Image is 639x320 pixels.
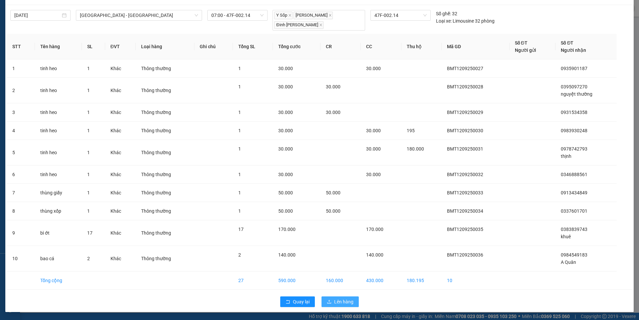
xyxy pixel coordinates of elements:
td: tinh heo [35,103,82,122]
span: Đắk Lắk - Phú Yên [80,10,198,20]
span: BMT1209250030 [447,128,483,133]
td: Thông thường [136,59,194,78]
span: 30.000 [326,84,340,89]
td: tinh heo [35,140,82,165]
td: 430.000 [361,271,401,290]
th: Tổng cước [273,34,320,59]
span: 140.000 [366,252,383,258]
td: 4 [7,122,35,140]
span: 0346888561 [561,172,587,177]
span: 30.000 [366,128,381,133]
span: 1 [87,128,90,133]
span: 0984549183 [561,252,587,258]
span: close [288,14,292,17]
th: CC [361,34,401,59]
span: 2 [87,256,90,261]
span: 30.000 [366,146,381,152]
span: 47F-002.14 [374,10,426,20]
td: Khác [105,165,136,184]
span: 0337601701 [561,208,587,214]
span: 1 [87,110,90,115]
span: 140.000 [278,252,296,258]
span: BMT1209250027 [447,66,483,71]
td: 5 [7,140,35,165]
span: upload [327,299,331,305]
td: Thông thường [136,78,194,103]
input: 12/09/2025 [14,12,61,19]
span: 50.000 [278,190,293,195]
span: down [194,13,198,17]
td: Khác [105,246,136,271]
span: 50.000 [278,208,293,214]
span: BMT1209250033 [447,190,483,195]
td: bao cá [35,246,82,271]
span: 2 [238,252,241,258]
span: 1 [238,172,241,177]
span: 50.000 [326,208,340,214]
th: Tên hàng [35,34,82,59]
td: Khác [105,140,136,165]
td: Khác [105,122,136,140]
td: Thông thường [136,103,194,122]
span: Số ghế: [436,10,451,17]
td: Khác [105,78,136,103]
th: ĐVT [105,34,136,59]
span: 1 [238,208,241,214]
span: BMT1209250032 [447,172,483,177]
span: close [328,14,332,17]
div: 32 [436,10,457,17]
td: 27 [233,271,273,290]
span: 1 [238,84,241,89]
span: 1 [238,110,241,115]
span: 30.000 [326,110,340,115]
span: 1 [238,66,241,71]
span: 1 [238,128,241,133]
span: 30.000 [278,128,293,133]
td: 10 [442,271,510,290]
span: 30.000 [278,84,293,89]
td: Thông thường [136,165,194,184]
td: Khác [105,202,136,220]
th: Loại hàng [136,34,194,59]
span: 0978742793 [561,146,587,152]
td: Thông thường [136,140,194,165]
span: Y Sốp [274,12,293,19]
span: 30.000 [278,66,293,71]
span: BMT1209250029 [447,110,483,115]
td: 1 [7,59,35,78]
td: thùng giấy [35,184,82,202]
span: 0983930248 [561,128,587,133]
td: 160.000 [320,271,361,290]
button: uploadLên hàng [321,296,359,307]
span: 30.000 [366,66,381,71]
span: 30.000 [278,110,293,115]
span: 50.000 [326,190,340,195]
span: 07:00 - 47F-002.14 [211,10,264,20]
td: 8 [7,202,35,220]
th: STT [7,34,35,59]
span: 1 [87,150,90,155]
td: 180.195 [401,271,442,290]
span: BMT1209250035 [447,227,483,232]
span: 30.000 [278,172,293,177]
span: 170.000 [278,227,296,232]
span: Quay lại [293,298,310,305]
span: 17 [238,227,244,232]
th: Ghi chú [194,34,233,59]
span: BMT1209250036 [447,252,483,258]
td: 10 [7,246,35,271]
td: 6 [7,165,35,184]
td: Thông thường [136,202,194,220]
span: khuê [561,234,571,239]
td: 590.000 [273,271,320,290]
span: 170.000 [366,227,383,232]
span: A Quân [561,260,576,265]
td: 7 [7,184,35,202]
th: CR [320,34,361,59]
div: Limousine 32 phòng [436,17,495,25]
span: 1 [87,190,90,195]
span: BMT1209250034 [447,208,483,214]
span: close [319,23,322,27]
span: Số ĐT [561,40,573,46]
span: Số ĐT [515,40,528,46]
